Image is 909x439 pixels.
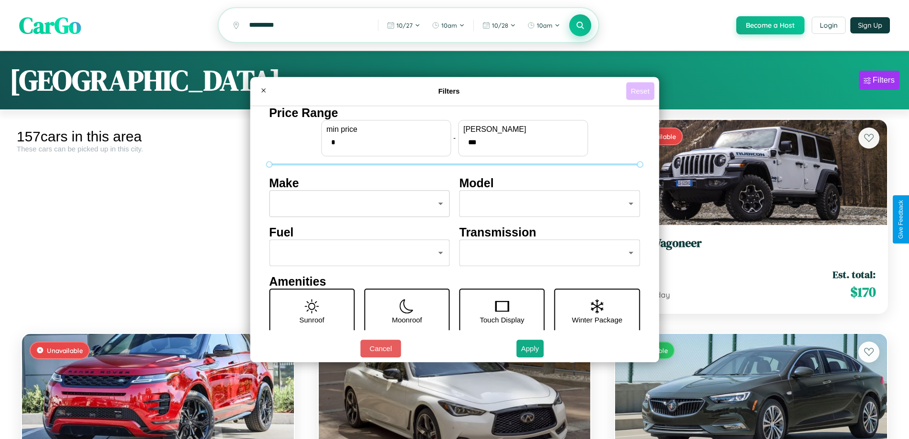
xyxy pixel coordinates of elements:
[460,176,640,190] h4: Model
[272,87,626,95] h4: Filters
[812,17,846,34] button: Login
[736,16,805,34] button: Become a Host
[19,10,81,41] span: CarGo
[627,236,876,250] h3: Jeep Wagoneer
[382,18,425,33] button: 10/27
[427,18,470,33] button: 10am
[326,125,446,134] label: min price
[269,106,640,120] h4: Price Range
[478,18,521,33] button: 10/28
[627,236,876,260] a: Jeep Wagoneer2024
[453,131,456,144] p: -
[441,21,457,29] span: 10am
[360,340,401,357] button: Cancel
[873,75,895,85] div: Filters
[269,275,640,289] h4: Amenities
[537,21,553,29] span: 10am
[572,313,623,326] p: Winter Package
[859,71,899,90] button: Filters
[522,18,565,33] button: 10am
[397,21,413,29] span: 10 / 27
[492,21,508,29] span: 10 / 28
[850,17,890,33] button: Sign Up
[10,61,281,100] h1: [GEOGRAPHIC_DATA]
[17,128,299,145] div: 157 cars in this area
[650,290,670,300] span: / day
[299,313,324,326] p: Sunroof
[269,176,450,190] h4: Make
[463,125,583,134] label: [PERSON_NAME]
[47,346,83,354] span: Unavailable
[516,340,544,357] button: Apply
[898,200,904,239] div: Give Feedback
[17,145,299,153] div: These cars can be picked up in this city.
[626,82,654,100] button: Reset
[269,225,450,239] h4: Fuel
[833,268,876,281] span: Est. total:
[460,225,640,239] h4: Transmission
[850,282,876,301] span: $ 170
[480,313,524,326] p: Touch Display
[392,313,422,326] p: Moonroof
